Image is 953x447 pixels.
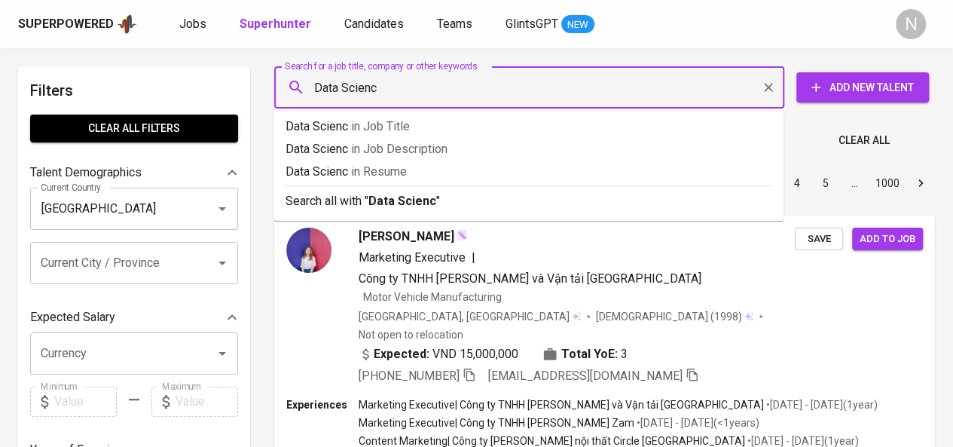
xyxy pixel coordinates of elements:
span: Teams [437,17,472,31]
span: Công ty TNHH [PERSON_NAME] và Vận tải [GEOGRAPHIC_DATA] [359,271,701,286]
span: in Resume [351,164,407,179]
span: Marketing Executive [359,250,466,265]
b: Superhunter [240,17,311,31]
span: Add to job [860,231,915,248]
div: Talent Demographics [30,158,238,188]
b: Total YoE: [561,345,618,363]
span: [EMAIL_ADDRESS][DOMAIN_NAME] [488,369,683,383]
div: Expected Salary [30,302,238,332]
b: Expected: [374,345,429,363]
p: Data Scienc [286,140,771,158]
span: NEW [561,17,594,32]
span: in Job Description [351,142,447,156]
div: … [842,176,866,191]
span: Motor Vehicle Manufacturing [363,291,502,303]
b: Data Scienc [368,194,436,208]
div: VND 15,000,000 [359,345,518,363]
nav: pagination navigation [668,171,935,195]
a: Jobs [179,15,209,34]
button: Go to page 5 [814,171,838,195]
p: • [DATE] - [DATE] ( <1 years ) [634,415,759,430]
div: [GEOGRAPHIC_DATA], [GEOGRAPHIC_DATA] [359,309,581,324]
img: magic_wand.svg [456,229,468,241]
button: Go to page 1000 [871,171,904,195]
span: [PERSON_NAME] [359,228,454,246]
span: [DEMOGRAPHIC_DATA] [596,309,710,324]
button: Clear All filters [30,115,238,142]
button: Clear [758,77,779,98]
span: Save [802,231,835,248]
button: Go to page 4 [785,171,809,195]
div: N [896,9,926,39]
p: Experiences [286,397,359,412]
button: Add to job [852,228,923,251]
p: Talent Demographics [30,164,142,182]
button: Go to next page [909,171,933,195]
button: Clear All [832,127,896,155]
p: Expected Salary [30,308,115,326]
p: Search all with " " [286,192,771,210]
p: • [DATE] - [DATE] ( 1 year ) [764,397,878,412]
h6: Filters [30,78,238,103]
input: Value [54,387,117,417]
button: Add New Talent [796,72,929,103]
input: Value [176,387,238,417]
span: Add New Talent [808,78,917,97]
span: | [472,249,475,267]
a: Teams [437,15,475,34]
button: Save [795,228,843,251]
p: Marketing Executive | Công ty TNHH [PERSON_NAME] và Vận tải [GEOGRAPHIC_DATA] [359,397,764,412]
a: Superhunter [240,15,314,34]
p: Data Scienc [286,163,771,181]
p: Not open to relocation [359,327,463,342]
div: Superpowered [18,16,114,33]
a: Candidates [344,15,407,34]
a: Superpoweredapp logo [18,13,137,35]
button: Open [212,198,233,219]
span: Jobs [179,17,206,31]
div: (1998) [596,309,753,324]
a: GlintsGPT NEW [506,15,594,34]
img: 1718ecc844553fd40f2edd25625eb89a.jpg [286,228,331,273]
span: [PHONE_NUMBER] [359,369,460,383]
p: Marketing Executive | Công ty TNHH [PERSON_NAME] Zam [359,415,634,430]
span: in Job Title [351,119,410,133]
span: Candidates [344,17,404,31]
span: Clear All [838,131,890,150]
button: Open [212,253,233,274]
button: Open [212,343,233,364]
span: GlintsGPT [506,17,558,31]
span: Clear All filters [42,119,226,138]
p: Data Scienc [286,118,771,136]
span: 3 [621,345,628,363]
img: app logo [117,13,137,35]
